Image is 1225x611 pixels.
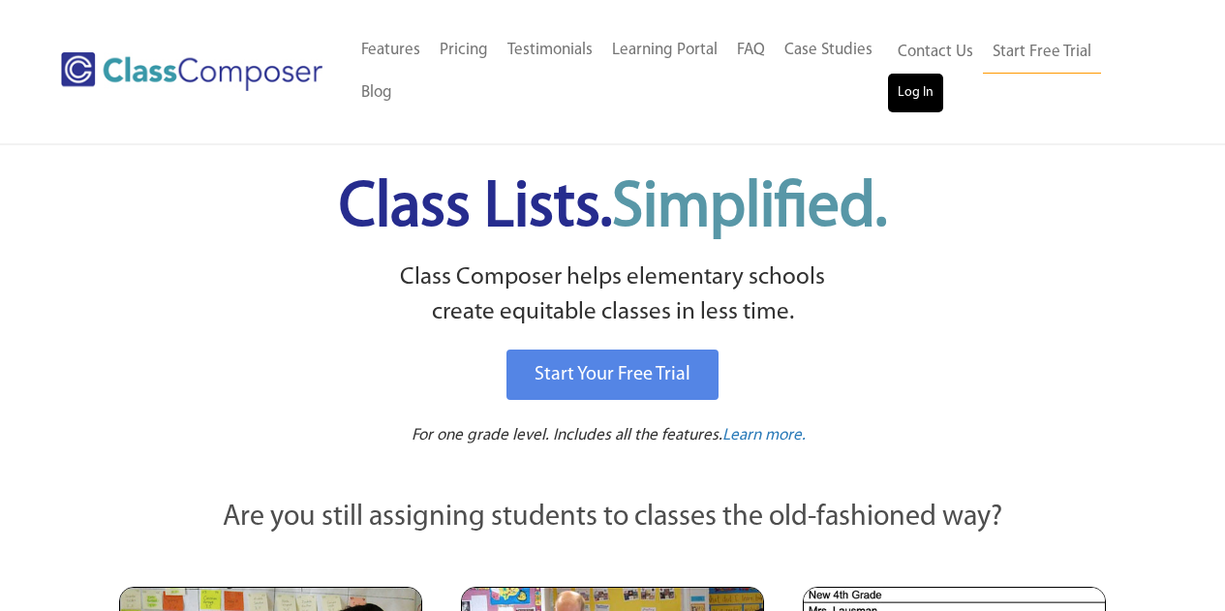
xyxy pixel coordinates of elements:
nav: Header Menu [888,31,1149,112]
span: Learn more. [722,427,806,443]
a: Learning Portal [602,29,727,72]
img: Class Composer [61,52,322,91]
a: Blog [352,72,402,114]
a: Start Your Free Trial [506,350,719,400]
p: Are you still assigning students to classes the old-fashioned way? [119,497,1107,539]
a: Start Free Trial [983,31,1101,75]
a: Pricing [430,29,498,72]
span: Class Lists. [339,177,887,240]
a: Learn more. [722,424,806,448]
a: Testimonials [498,29,602,72]
a: Log In [888,74,943,112]
span: For one grade level. Includes all the features. [412,427,722,443]
a: FAQ [727,29,775,72]
a: Contact Us [888,31,983,74]
span: Start Your Free Trial [535,365,690,384]
span: Simplified. [612,177,887,240]
nav: Header Menu [352,29,888,114]
p: Class Composer helps elementary schools create equitable classes in less time. [116,260,1110,331]
a: Features [352,29,430,72]
a: Case Studies [775,29,882,72]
